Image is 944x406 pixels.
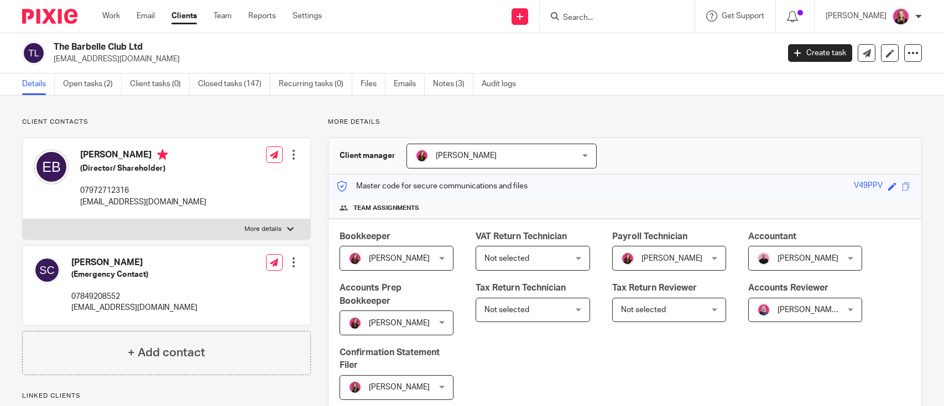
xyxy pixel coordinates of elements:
a: Closed tasks (147) [198,73,270,95]
p: More details [328,118,922,126]
h4: [PERSON_NAME] [80,149,206,163]
a: Work [102,10,120,22]
span: [PERSON_NAME] [369,383,430,391]
div: V49PPV [854,180,883,193]
a: Settings [293,10,322,22]
span: Accounts Reviewer [748,283,828,292]
a: Files [361,73,385,95]
span: Team assignments [353,204,419,213]
span: Bookkeeper [340,232,390,241]
h5: (Director/ Shareholder) [80,163,206,174]
img: svg%3E [34,149,69,184]
img: 21.png [348,252,362,265]
h5: (Emergency Contact) [71,269,197,280]
span: [PERSON_NAME] [641,255,702,262]
img: svg%3E [22,41,45,65]
span: [PERSON_NAME] [369,319,430,327]
span: [PERSON_NAME] [369,255,430,262]
p: [EMAIL_ADDRESS][DOMAIN_NAME] [54,54,771,65]
span: Tax Return Technician [476,283,566,292]
span: Not selected [484,255,529,262]
span: [PERSON_NAME] [436,152,497,160]
img: 21.png [621,252,634,265]
a: Email [137,10,155,22]
span: Not selected [621,306,666,314]
img: 17.png [348,381,362,394]
a: Details [22,73,55,95]
a: Clients [171,10,197,22]
span: VAT Return Technician [476,232,567,241]
span: Tax Return Reviewer [612,283,697,292]
h2: The Barbelle Club Ltd [54,41,628,53]
p: Master code for secure communications and files [337,181,528,192]
a: Notes (3) [433,73,473,95]
h3: Client manager [340,150,395,161]
a: Recurring tasks (0) [279,73,352,95]
p: Client contacts [22,118,311,126]
span: Accountant [748,232,796,241]
i: Primary [157,149,168,160]
p: More details [244,225,281,234]
input: Search [562,13,661,23]
span: [PERSON_NAME] FCCA [778,306,860,314]
a: Emails [394,73,425,95]
img: svg%3E [34,257,60,283]
img: 21.png [348,317,362,330]
img: 21.png [415,149,429,162]
p: [EMAIL_ADDRESS][DOMAIN_NAME] [71,302,197,313]
p: [EMAIL_ADDRESS][DOMAIN_NAME] [80,197,206,208]
span: [PERSON_NAME] [778,255,838,262]
h4: + Add contact [128,344,205,361]
img: Bio%20-%20Kemi%20.png [757,252,770,265]
img: Cheryl%20Sharp%20FCCA.png [757,303,770,317]
h4: [PERSON_NAME] [71,257,197,268]
span: Get Support [722,12,764,20]
img: Pixie [22,9,77,24]
p: [PERSON_NAME] [826,10,886,22]
span: Not selected [484,306,529,314]
a: Open tasks (2) [63,73,122,95]
a: Audit logs [482,73,524,95]
span: Accounts Prep Bookkeeper [340,283,401,305]
p: 07849208552 [71,291,197,302]
p: Linked clients [22,392,311,400]
img: Team%20headshots.png [892,8,910,25]
p: 07972712316 [80,185,206,196]
a: Client tasks (0) [130,73,190,95]
span: Confirmation Statement Filer [340,348,440,370]
a: Create task [788,44,852,62]
span: Payroll Technician [612,232,687,241]
a: Team [213,10,232,22]
a: Reports [248,10,276,22]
